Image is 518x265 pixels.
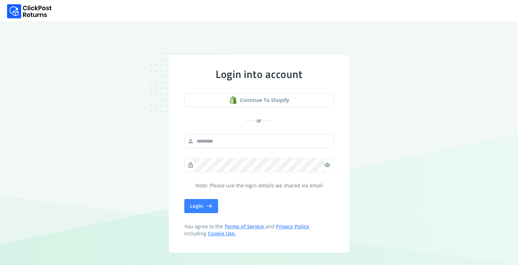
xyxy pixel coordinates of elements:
[276,223,309,230] a: Privacy Policy
[184,93,334,107] a: shopify logoContinue to shopify
[206,201,212,211] span: east
[184,93,334,107] button: Continue to shopify
[184,68,334,80] div: Login into account
[240,97,289,104] span: Continue to shopify
[187,160,194,170] span: lock
[187,136,194,146] span: person
[208,230,236,237] a: Cookie Use.
[324,160,331,170] span: visibility
[229,96,237,104] img: shopify logo
[224,223,265,230] a: Terms of Service
[7,4,52,18] img: Logo
[184,199,218,213] button: Login east
[184,117,334,124] div: or
[184,182,334,189] p: Note: Please use the login details we shared via email
[184,223,334,237] span: You agree to the and , including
